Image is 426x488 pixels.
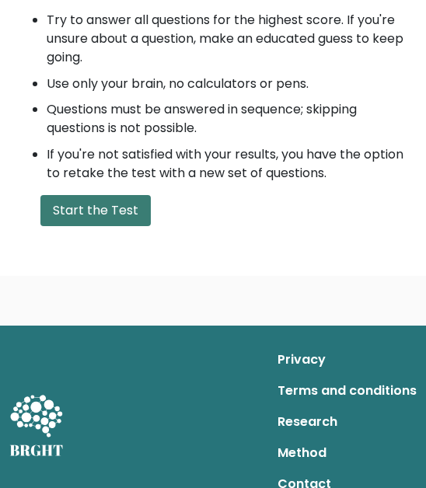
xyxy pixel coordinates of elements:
a: Terms and conditions [278,375,417,406]
li: Use only your brain, no calculators or pens. [47,75,404,93]
li: Try to answer all questions for the highest score. If you're unsure about a question, make an edu... [47,11,404,67]
li: If you're not satisfied with your results, you have the option to retake the test with a new set ... [47,145,404,183]
a: Method [278,437,417,469]
a: Privacy [278,344,417,375]
button: Start the Test [40,195,151,226]
li: Questions must be answered in sequence; skipping questions is not possible. [47,100,404,138]
a: Research [278,406,417,437]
